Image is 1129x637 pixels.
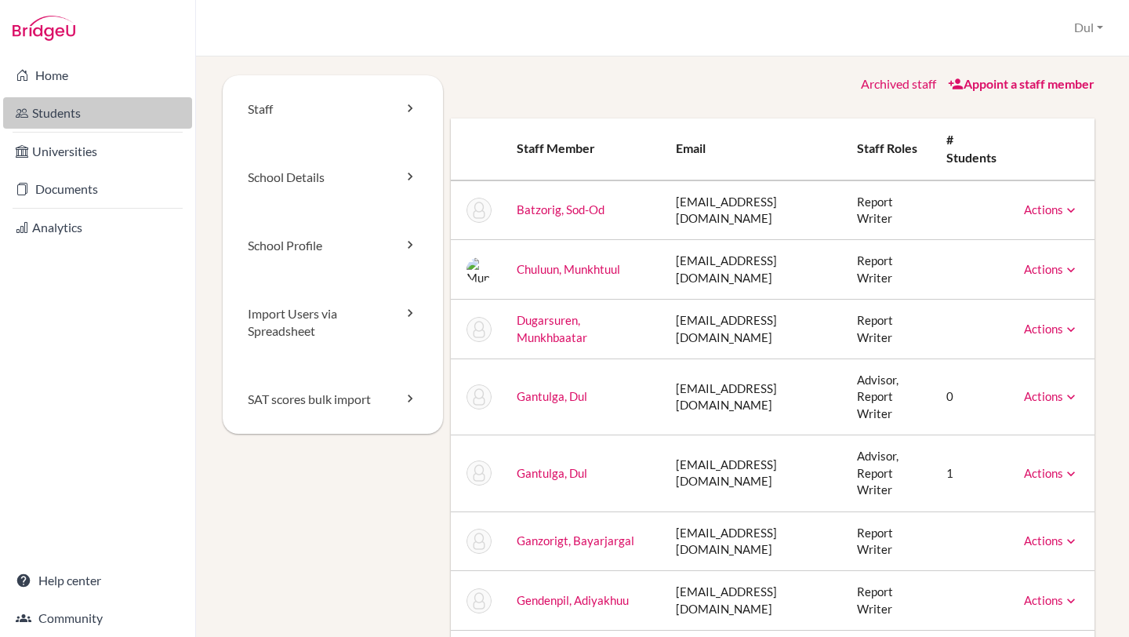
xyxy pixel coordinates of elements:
[517,202,604,217] a: Batzorig, Sod-Od
[517,533,634,548] a: Ganzorigt, Bayarjargal
[1024,322,1079,336] a: Actions
[223,75,443,144] a: Staff
[466,198,492,223] img: Sod-Od Batzorig
[1024,389,1079,403] a: Actions
[3,602,192,634] a: Community
[223,366,443,434] a: SAT scores bulk import
[517,389,587,403] a: Gantulga, Dul
[1067,13,1110,42] button: Dul
[934,359,1011,435] td: 0
[844,118,933,180] th: Staff roles
[1024,466,1079,480] a: Actions
[3,60,192,91] a: Home
[844,240,933,300] td: Report Writer
[466,257,492,282] img: Munkhtuul Chuluun
[466,529,492,554] img: Bayarjargal Ganzorigt
[466,317,492,342] img: Munkhbaatar Dugarsuren
[844,435,933,511] td: Advisor, Report Writer
[1024,262,1079,276] a: Actions
[663,240,844,300] td: [EMAIL_ADDRESS][DOMAIN_NAME]
[663,359,844,435] td: [EMAIL_ADDRESS][DOMAIN_NAME]
[1024,593,1079,607] a: Actions
[663,435,844,511] td: [EMAIL_ADDRESS][DOMAIN_NAME]
[663,180,844,240] td: [EMAIL_ADDRESS][DOMAIN_NAME]
[844,180,933,240] td: Report Writer
[663,571,844,631] td: [EMAIL_ADDRESS][DOMAIN_NAME]
[517,262,620,276] a: Chuluun, Munkhtuul
[3,565,192,596] a: Help center
[504,118,664,180] th: Staff member
[844,571,933,631] td: Report Writer
[1024,202,1079,217] a: Actions
[3,212,192,243] a: Analytics
[466,588,492,613] img: Adiyakhuu Gendenpil
[223,212,443,280] a: School Profile
[663,511,844,571] td: [EMAIL_ADDRESS][DOMAIN_NAME]
[663,300,844,359] td: [EMAIL_ADDRESS][DOMAIN_NAME]
[3,136,192,167] a: Universities
[948,76,1095,91] a: Appoint a staff member
[466,384,492,409] img: Dul Gantulga
[517,313,587,344] a: Dugarsuren, Munkhbaatar
[934,435,1011,511] td: 1
[663,118,844,180] th: Email
[517,466,587,480] a: Gantulga, Dul
[934,118,1011,180] th: # students
[861,76,936,91] a: Archived staff
[844,300,933,359] td: Report Writer
[13,16,75,41] img: Bridge-U
[3,97,192,129] a: Students
[1024,533,1079,548] a: Actions
[223,144,443,212] a: School Details
[844,359,933,435] td: Advisor, Report Writer
[517,593,629,607] a: Gendenpil, Adiyakhuu
[3,173,192,205] a: Documents
[844,511,933,571] td: Report Writer
[223,280,443,366] a: Import Users via Spreadsheet
[466,460,492,486] img: Dul Gantulga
